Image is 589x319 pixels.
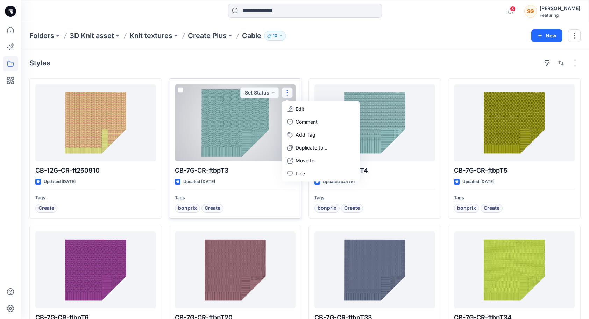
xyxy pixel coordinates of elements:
p: Tags [175,194,296,202]
span: Create [38,204,54,213]
span: bonprix [318,204,336,213]
a: Knit textures [129,31,172,41]
a: CB-7G-CR-ftbpT34 [454,231,575,308]
button: 10 [264,31,286,41]
p: Duplicate to... [296,144,327,151]
a: Create Plus [188,31,227,41]
a: Edit [283,102,359,115]
p: CB-7G-CR-ftbpT5 [454,166,575,175]
p: Tags [35,194,156,202]
p: CB-7G-CR-ftbpT3 [175,166,296,175]
p: Updated [DATE] [44,178,76,186]
span: bonprix [178,204,197,213]
h4: Styles [29,59,50,67]
a: CB-7G-CR-ftbpT3 [175,84,296,161]
a: CB-12G-CR-ft250910 [35,84,156,161]
button: Add Tag [283,128,359,141]
span: bonprix [457,204,476,213]
span: Create [344,204,360,213]
a: 3D Knit asset [70,31,114,41]
p: Tags [454,194,575,202]
span: Create [205,204,220,213]
div: Featuring [540,13,580,18]
div: [PERSON_NAME] [540,4,580,13]
p: CB-7G-CR-ftbpT4 [314,166,435,175]
p: Updated [DATE] [462,178,494,186]
a: CB-7G-CR-ftbpT6 [35,231,156,308]
a: CB-7G-CR-ftbpT33 [314,231,435,308]
p: Comment [296,118,318,125]
p: Updated [DATE] [323,178,355,186]
a: CB-7G-CR-ftbpT20 [175,231,296,308]
p: Like [296,170,305,177]
p: Cable [242,31,261,41]
span: 3 [510,6,516,12]
a: CB-7G-CR-ftbpT4 [314,84,435,161]
a: CB-7G-CR-ftbpT5 [454,84,575,161]
button: New [531,29,562,42]
p: Tags [314,194,435,202]
p: Edit [296,105,304,112]
span: Create [484,204,499,213]
p: Move to [296,157,314,164]
p: Updated [DATE] [183,178,215,186]
a: Folders [29,31,54,41]
div: SG [524,5,537,18]
p: CB-12G-CR-ft250910 [35,166,156,175]
p: 10 [273,32,277,40]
